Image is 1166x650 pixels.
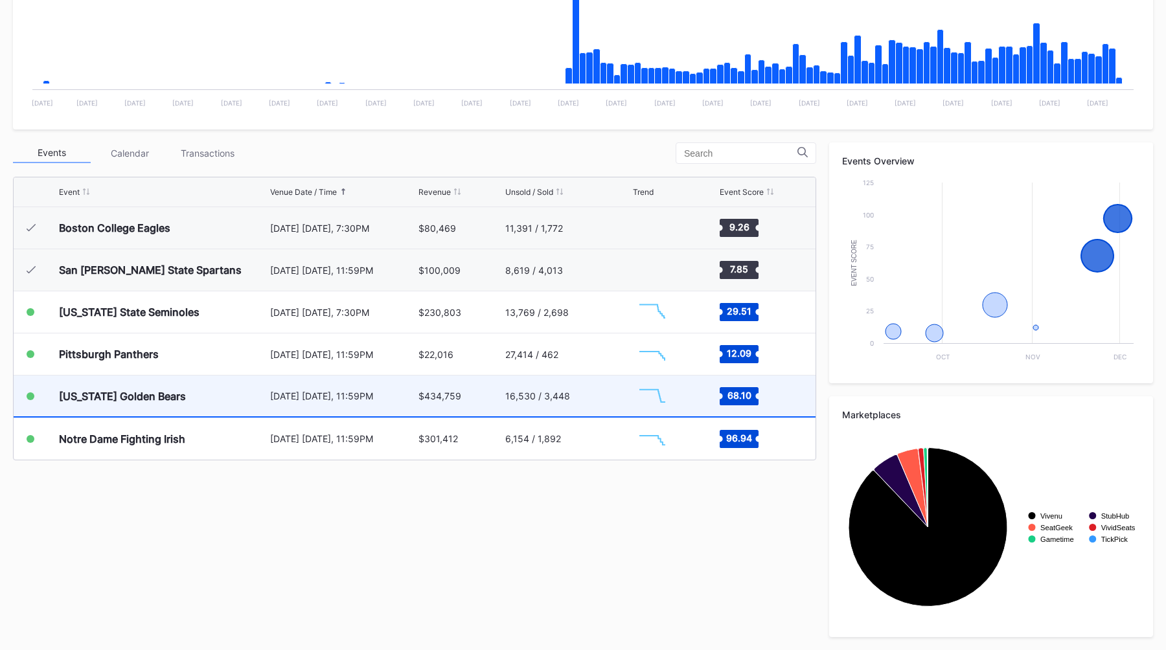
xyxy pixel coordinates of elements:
[13,143,91,163] div: Events
[270,265,416,276] div: [DATE] [DATE], 11:59PM
[270,187,337,197] div: Venue Date / Time
[633,187,654,197] div: Trend
[418,265,461,276] div: $100,009
[866,275,874,283] text: 50
[270,349,416,360] div: [DATE] [DATE], 11:59PM
[59,348,159,361] div: Pittsburgh Panthers
[1040,535,1074,543] text: Gametime
[750,99,772,107] text: [DATE]
[59,221,170,234] div: Boston College Eagles
[720,187,764,197] div: Event Score
[505,265,563,276] div: 8,619 / 4,013
[1101,524,1136,532] text: VividSeats
[866,243,874,251] text: 75
[654,99,676,107] text: [DATE]
[505,187,553,197] div: Unsold / Sold
[842,409,1140,420] div: Marketplaces
[851,240,858,286] text: Event Score
[270,307,416,318] div: [DATE] [DATE], 7:30PM
[505,349,558,360] div: 27,414 / 462
[1040,524,1073,532] text: SeatGeek
[124,99,146,107] text: [DATE]
[1114,353,1126,361] text: Dec
[505,390,570,401] div: 16,530 / 3,448
[633,380,672,412] svg: Chart title
[727,348,751,359] text: 12.09
[32,99,53,107] text: [DATE]
[558,99,579,107] text: [DATE]
[633,423,672,455] svg: Chart title
[505,433,561,444] div: 6,154 / 1,892
[633,338,672,370] svg: Chart title
[505,223,563,234] div: 11,391 / 1,772
[842,155,1140,166] div: Events Overview
[418,223,456,234] div: $80,469
[91,143,168,163] div: Calendar
[505,307,569,318] div: 13,769 / 2,698
[76,99,98,107] text: [DATE]
[317,99,338,107] text: [DATE]
[633,254,672,286] svg: Chart title
[413,99,435,107] text: [DATE]
[461,99,483,107] text: [DATE]
[727,306,751,317] text: 29.51
[606,99,627,107] text: [DATE]
[633,296,672,328] svg: Chart title
[991,99,1012,107] text: [DATE]
[418,433,458,444] div: $301,412
[863,179,874,186] text: 125
[633,212,672,244] svg: Chart title
[418,349,453,360] div: $22,016
[842,176,1140,370] svg: Chart title
[270,390,416,401] div: [DATE] [DATE], 11:59PM
[59,306,200,319] div: [US_STATE] State Seminoles
[730,263,748,275] text: 7.85
[59,432,185,445] div: Notre Dame Fighting Irish
[702,99,724,107] text: [DATE]
[1025,353,1040,361] text: Nov
[1039,99,1060,107] text: [DATE]
[168,143,246,163] div: Transactions
[270,433,416,444] div: [DATE] [DATE], 11:59PM
[684,148,797,159] input: Search
[418,307,461,318] div: $230,803
[799,99,820,107] text: [DATE]
[172,99,194,107] text: [DATE]
[418,390,461,401] div: $434,759
[727,389,751,400] text: 68.10
[1101,512,1130,520] text: StubHub
[936,353,950,361] text: Oct
[1087,99,1108,107] text: [DATE]
[270,223,416,234] div: [DATE] [DATE], 7:30PM
[895,99,916,107] text: [DATE]
[59,390,186,403] div: [US_STATE] Golden Bears
[729,221,749,232] text: 9.26
[269,99,290,107] text: [DATE]
[1040,512,1062,520] text: Vivenu
[221,99,242,107] text: [DATE]
[1101,535,1128,543] text: TickPick
[943,99,964,107] text: [DATE]
[510,99,531,107] text: [DATE]
[59,187,80,197] div: Event
[866,307,874,315] text: 25
[365,99,387,107] text: [DATE]
[842,430,1140,624] svg: Chart title
[726,432,752,443] text: 96.94
[847,99,868,107] text: [DATE]
[863,211,874,219] text: 100
[418,187,451,197] div: Revenue
[59,263,242,276] div: San [PERSON_NAME] State Spartans
[870,339,874,347] text: 0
